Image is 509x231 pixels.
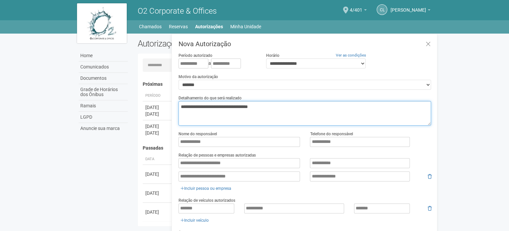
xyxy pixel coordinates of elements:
[169,22,188,31] a: Reservas
[391,1,426,13] span: Claudia Luíza Soares de Castro
[310,131,353,137] label: Telefone do responsável
[145,111,170,117] div: [DATE]
[391,8,430,14] a: [PERSON_NAME]
[145,171,170,177] div: [DATE]
[179,217,211,224] a: Incluir veículo
[179,152,256,158] label: Relação de pessoas e empresas autorizadas
[179,74,218,80] label: Motivo da autorização
[145,130,170,136] div: [DATE]
[79,73,128,84] a: Documentos
[79,112,128,123] a: LGPD
[179,95,242,101] label: Detalhamento do que será realizado
[145,104,170,111] div: [DATE]
[179,197,235,203] label: Relação de veículos autorizados
[145,209,170,215] div: [DATE]
[350,1,362,13] span: 4/401
[145,123,170,130] div: [DATE]
[179,53,212,58] label: Período autorizado
[139,22,162,31] a: Chamados
[79,61,128,73] a: Comunicados
[77,3,127,43] img: logo.jpg
[145,190,170,196] div: [DATE]
[377,4,387,15] a: CL
[350,8,367,14] a: 4/401
[266,53,279,58] label: Horário
[195,22,223,31] a: Autorizações
[79,84,128,100] a: Grade de Horários dos Ônibus
[179,41,432,47] h3: Nova Autorização
[138,6,217,16] span: O2 Corporate & Offices
[179,185,233,192] a: Incluir pessoa ou empresa
[428,174,432,179] i: Remover
[428,206,432,211] i: Remover
[79,50,128,61] a: Home
[138,39,280,49] h2: Autorizações
[230,22,261,31] a: Minha Unidade
[336,53,366,58] a: Ver as condições
[79,123,128,134] a: Anuncie sua marca
[143,154,173,165] th: Data
[143,146,427,151] h4: Passadas
[179,58,256,68] div: a
[143,82,427,87] h4: Próximas
[79,100,128,112] a: Ramais
[143,90,173,101] th: Período
[179,131,217,137] label: Nome do responsável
